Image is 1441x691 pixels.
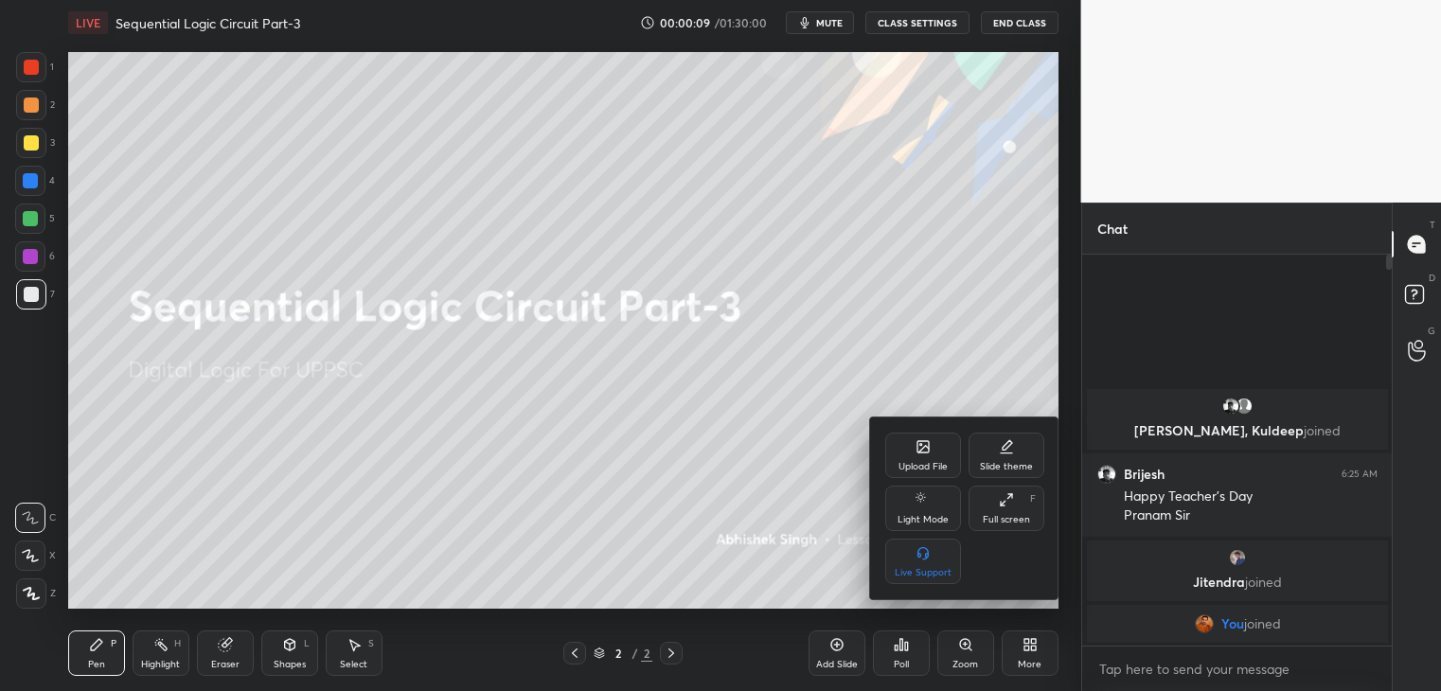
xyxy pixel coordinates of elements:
div: Full screen [983,515,1030,524]
div: Light Mode [898,515,949,524]
div: F [1030,494,1036,504]
div: Live Support [895,568,952,577]
div: Upload File [898,462,948,471]
div: Slide theme [980,462,1033,471]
